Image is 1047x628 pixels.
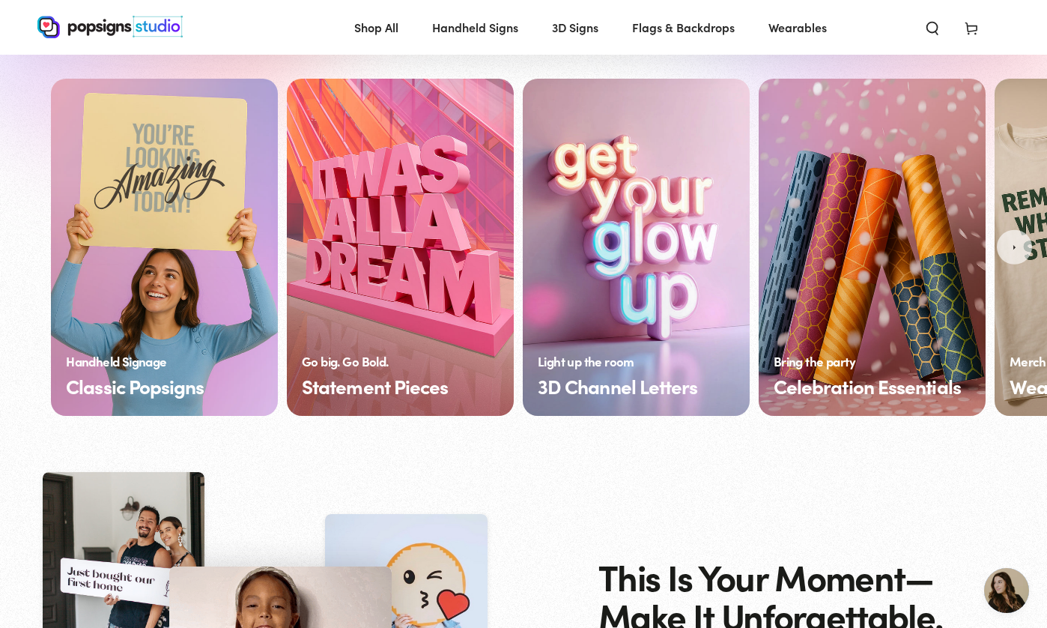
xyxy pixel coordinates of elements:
span: Wearables [768,16,827,38]
span: Handheld Signs [432,16,518,38]
span: Flags & Backdrops [632,16,735,38]
button: Next [997,229,1032,265]
a: Wearables [757,7,838,47]
a: 3D Signs [541,7,610,47]
span: Shop All [354,16,398,38]
summary: Search our site [913,10,952,43]
span: 3D Signs [552,16,598,38]
a: Flags & Backdrops [621,7,746,47]
a: Open chat [984,568,1029,613]
a: Shop All [343,7,410,47]
a: Handheld Signs [421,7,529,47]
